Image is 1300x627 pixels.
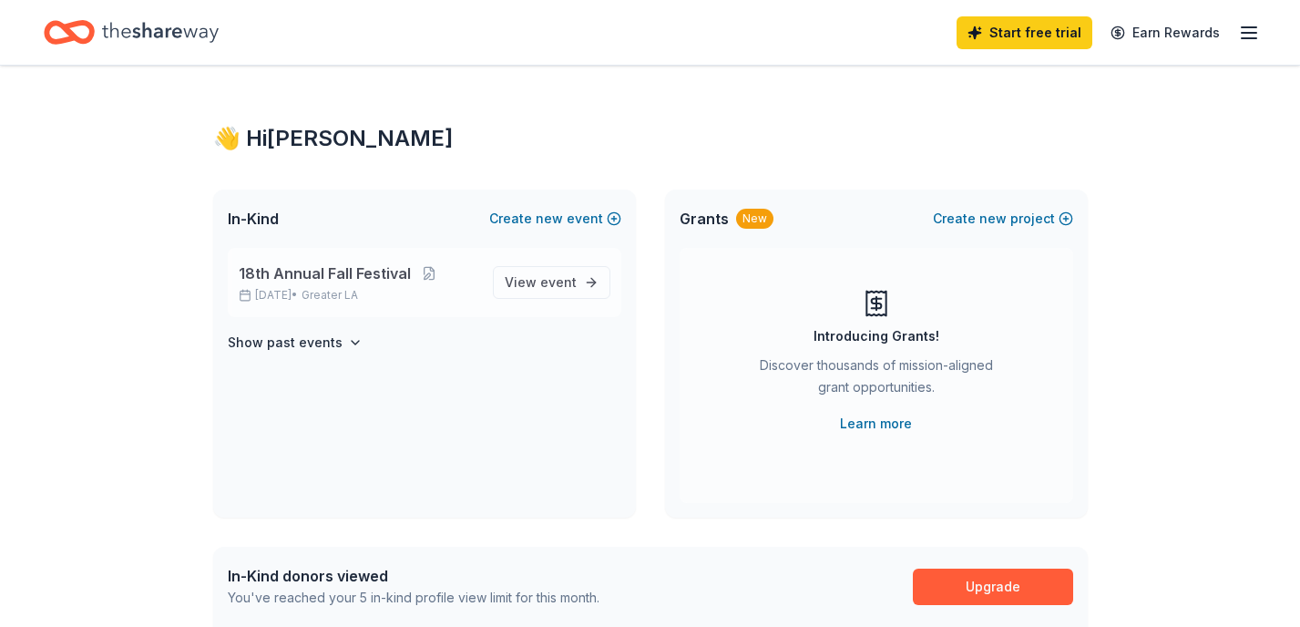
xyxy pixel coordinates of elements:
span: new [979,208,1007,230]
span: 18th Annual Fall Festival [239,262,411,284]
button: Createnewproject [933,208,1073,230]
div: In-Kind donors viewed [228,565,599,587]
span: event [540,274,577,290]
h4: Show past events [228,332,343,354]
a: View event [493,266,610,299]
div: Discover thousands of mission-aligned grant opportunities. [752,355,1000,406]
span: Grants [680,208,729,230]
span: View [505,272,577,293]
div: 👋 Hi [PERSON_NAME] [213,124,1088,153]
button: Show past events [228,332,363,354]
a: Home [44,11,219,54]
div: Introducing Grants! [814,325,939,347]
button: Createnewevent [489,208,621,230]
span: Greater LA [302,288,358,303]
p: [DATE] • [239,288,478,303]
span: In-Kind [228,208,279,230]
div: You've reached your 5 in-kind profile view limit for this month. [228,587,599,609]
a: Learn more [840,413,912,435]
a: Earn Rewards [1100,16,1231,49]
a: Upgrade [913,569,1073,605]
a: Start free trial [957,16,1092,49]
div: New [736,209,773,229]
span: new [536,208,563,230]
